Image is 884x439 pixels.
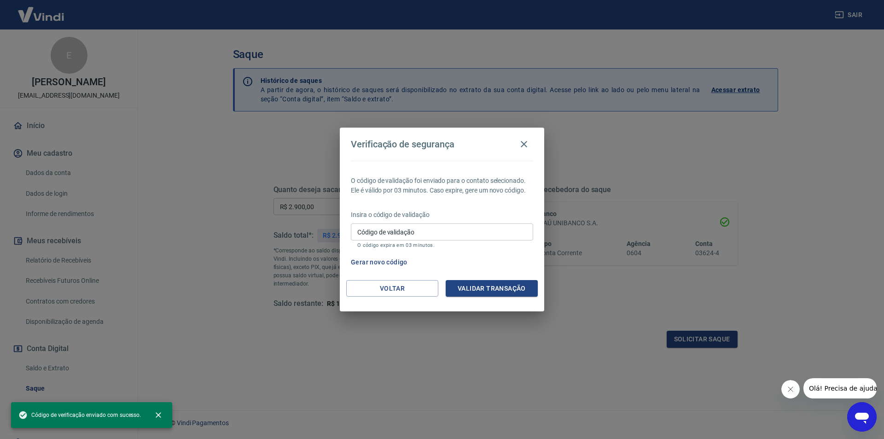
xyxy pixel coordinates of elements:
button: close [148,405,169,425]
iframe: Mensagem da empresa [803,378,877,398]
p: Insira o código de validação [351,210,533,220]
p: O código expira em 03 minutos. [357,242,527,248]
button: Voltar [346,280,438,297]
button: Gerar novo código [347,254,411,271]
p: O código de validação foi enviado para o contato selecionado. Ele é válido por 03 minutos. Caso e... [351,176,533,195]
span: Olá! Precisa de ajuda? [6,6,77,14]
button: Validar transação [446,280,538,297]
iframe: Botão para abrir a janela de mensagens [847,402,877,432]
span: Código de verificação enviado com sucesso. [18,410,141,420]
iframe: Fechar mensagem [781,380,800,398]
h4: Verificação de segurança [351,139,454,150]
